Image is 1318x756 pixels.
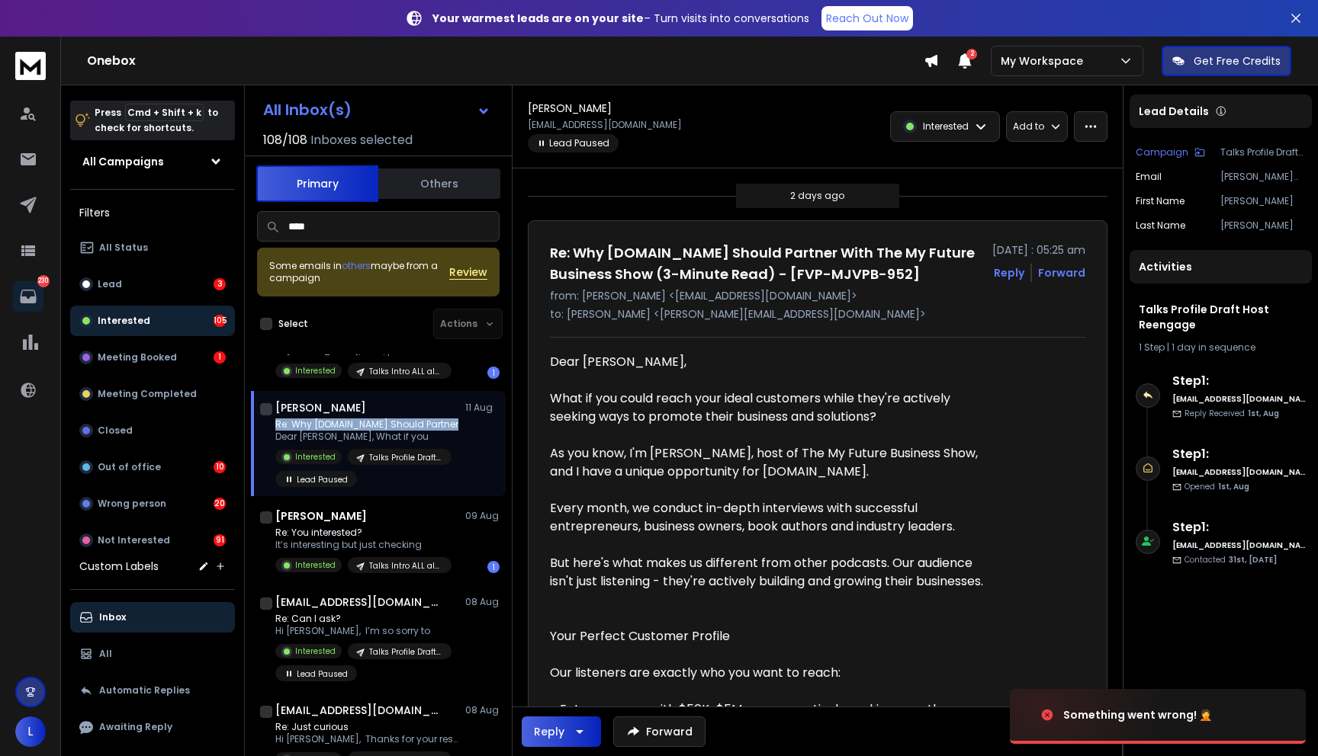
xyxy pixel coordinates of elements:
p: [PERSON_NAME] [1220,195,1306,207]
button: All Inbox(s) [251,94,503,125]
p: Wrong person [98,498,166,510]
p: Reach Out Now [826,11,908,26]
p: All Status [99,242,148,254]
span: Cmd + Shift + k [125,104,204,121]
button: L [15,716,46,747]
p: Awaiting Reply [99,721,172,733]
p: Opened [1185,481,1249,492]
p: – Turn visits into conversations [432,11,809,26]
h3: Inboxes selected [310,131,413,149]
p: Interested [295,365,336,376]
p: My Workspace [1001,53,1089,69]
h3: Custom Labels [79,559,159,574]
p: [PERSON_NAME][EMAIL_ADDRESS][DOMAIN_NAME] [1220,171,1306,183]
button: Primary [256,165,378,202]
p: 2 days ago [790,190,844,202]
p: Dear [PERSON_NAME], What if you [275,431,458,443]
button: Reply [522,716,601,747]
h6: [EMAIL_ADDRESS][DOMAIN_NAME] [1172,540,1306,551]
h6: [EMAIL_ADDRESS][DOMAIN_NAME] [1172,466,1306,478]
p: Press to check for shortcuts. [95,105,218,136]
button: Inbox [70,602,235,633]
div: 105 [214,315,226,327]
button: Meeting Booked1 [70,342,235,373]
h1: [EMAIL_ADDRESS][DOMAIN_NAME] [275,594,443,610]
p: Meeting Completed [98,388,197,400]
h6: Step 1 : [1172,445,1306,463]
h6: Step 1 : [1172,518,1306,537]
p: Talks Intro ALL alex@ #20250701 [369,366,442,377]
p: Automatic Replies [99,684,190,697]
span: 31st, [DATE] [1229,554,1277,565]
div: | [1139,341,1303,354]
span: 2 [966,49,977,59]
p: First Name [1136,195,1185,207]
p: 230 [37,275,50,287]
p: All [99,648,112,660]
span: 1 day in sequence [1172,341,1255,354]
p: Last Name [1136,219,1185,232]
h6: Step 1 : [1172,372,1306,390]
h1: All Campaigns [82,154,164,169]
button: All Status [70,232,235,263]
h3: Filters [70,202,235,223]
p: Email [1136,171,1162,183]
p: Re: Can I ask? [275,613,458,625]
p: Campaign [1136,146,1188,159]
p: 09 Aug [465,510,500,522]
p: Lead Paused [297,668,348,680]
h1: Talks Profile Draft Host Reengage [1139,302,1303,332]
h1: [PERSON_NAME] [275,400,366,415]
button: All [70,639,235,669]
p: Meeting Booked [98,351,177,364]
div: Forward [1038,265,1085,280]
p: Lead Details [1139,104,1209,119]
button: Forward [613,716,706,747]
button: Meeting Completed [70,379,235,409]
span: Lead Paused [528,134,619,152]
h1: [PERSON_NAME] [275,508,367,524]
p: Closed [98,424,133,437]
button: All Campaigns [70,146,235,177]
button: Reply [994,265,1024,280]
h1: Re: Why [DOMAIN_NAME] Should Partner With The My Future Business Show (3-Minute Read) - [FVP-MJVP... [550,242,983,285]
p: Reply Received [1185,408,1279,419]
button: Campaign [1136,146,1205,159]
p: [PERSON_NAME] [1220,219,1306,232]
button: Review [449,264,487,280]
p: Interested [295,559,336,571]
p: [DATE] : 05:25 am [992,242,1085,258]
h6: [EMAIL_ADDRESS][DOMAIN_NAME] [1172,393,1306,405]
p: Talks Profile Draft Guest Reengage [369,646,442,658]
p: Not Interested [98,534,170,546]
div: 1 [487,561,500,573]
p: Interested [295,451,336,463]
img: image [1010,674,1162,756]
p: Lead Paused [297,474,348,485]
p: Out of office [98,461,161,473]
h1: All Inbox(s) [263,102,352,117]
p: Talks Intro ALL alex@ #20250701 [369,560,442,572]
p: Contacted [1185,554,1277,565]
span: others [342,259,371,272]
h1: [PERSON_NAME] [528,101,612,116]
a: 230 [13,281,43,312]
p: Inbox [99,611,126,623]
p: Interested [98,315,150,327]
span: 1st, Aug [1248,408,1279,419]
div: 91 [214,534,226,546]
p: Re: Just curious [275,721,458,733]
button: Get Free Credits [1162,46,1291,76]
p: It’s interesting but just checking [275,539,452,551]
img: logo [15,52,46,80]
button: Interested105 [70,306,235,336]
div: 10 [214,461,226,473]
h1: [EMAIL_ADDRESS][DOMAIN_NAME] [275,703,443,718]
p: Add to [1013,120,1044,133]
p: Talks Profile Draft Host Reengage [1220,146,1306,159]
strong: Your warmest leads are on your site [432,11,644,26]
span: 1st, Aug [1218,481,1249,492]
